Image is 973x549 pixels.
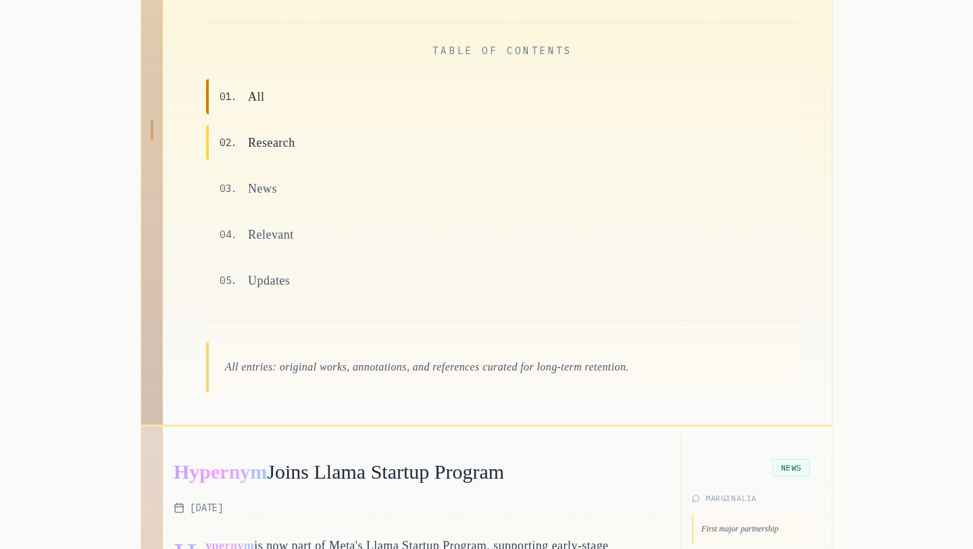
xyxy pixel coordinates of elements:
[174,454,267,490] div: Hypernym
[248,179,277,198] span: News
[220,228,237,241] span: 04 .
[248,271,290,290] span: Updates
[206,44,799,57] h2: Table of Contents
[692,515,810,544] div: First major partnership
[772,459,810,477] span: News
[206,171,799,206] button: 03.News
[206,125,799,160] button: 02.Research
[705,493,757,504] span: Marginalia
[220,90,237,103] span: 01 .
[220,274,237,287] span: 05 .
[225,358,783,376] p: All entries: original works, annotations, and references curated for long-term retention.
[220,136,237,149] span: 02 .
[248,87,264,106] span: All
[220,182,237,195] span: 03 .
[174,459,659,485] h2: Joins Llama Startup Program
[206,263,799,298] button: 05.Updates
[190,501,224,515] span: [DATE]
[206,217,799,252] button: 04.Relevant
[206,79,799,114] button: 01.All
[248,133,295,152] span: Research
[248,225,294,244] span: Relevant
